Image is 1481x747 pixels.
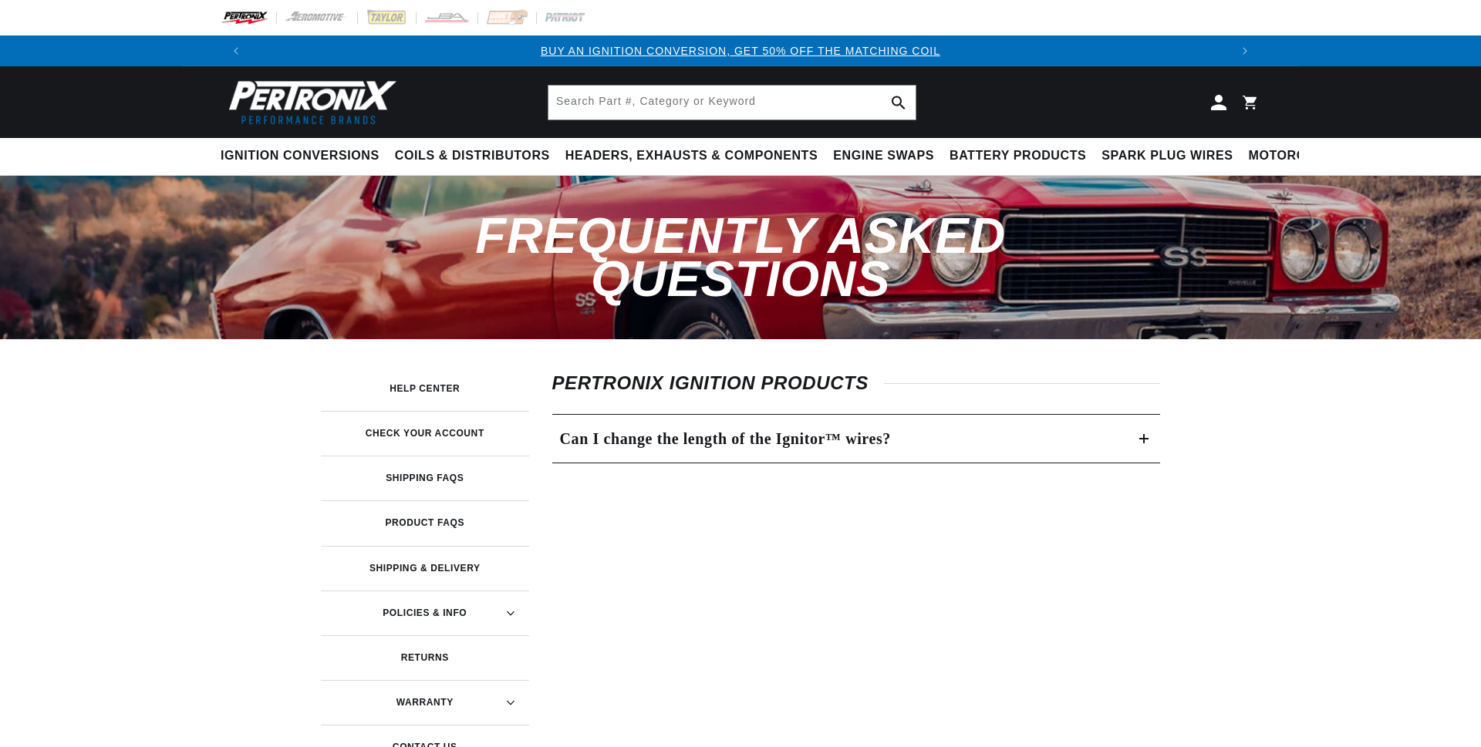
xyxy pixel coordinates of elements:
[825,138,942,174] summary: Engine Swaps
[387,138,558,174] summary: Coils & Distributors
[541,45,940,57] a: BUY AN IGNITION CONVERSION, GET 50% OFF THE MATCHING COIL
[251,42,1230,59] div: 1 of 3
[1241,138,1348,174] summary: Motorcycle
[1101,148,1233,164] span: Spark Plug Wires
[221,148,380,164] span: Ignition Conversions
[251,42,1230,59] div: Announcement
[1249,148,1341,164] span: Motorcycle
[395,148,550,164] span: Coils & Distributors
[321,591,529,635] summary: Policies & Info
[321,546,529,591] a: Shipping & Delivery
[548,86,916,119] input: Search Part #, Category or Keyword
[321,366,529,411] a: Help Center
[321,635,529,680] a: Returns
[390,385,460,392] h3: Help Center
[552,415,1161,463] summary: Can I change the length of the Ignitor™ wires?
[321,500,529,545] a: Product FAQs
[833,148,934,164] span: Engine Swaps
[182,35,1299,66] slideshow-component: Translation missing: en.sections.announcements.announcement_bar
[221,35,251,66] button: Translation missing: en.sections.announcements.previous_announcement
[366,429,484,437] h3: Check your account
[385,519,464,527] h3: Product FAQs
[1230,35,1260,66] button: Translation missing: en.sections.announcements.next_announcement
[321,456,529,500] a: Shipping FAQs
[558,138,825,174] summary: Headers, Exhausts & Components
[383,609,467,617] h3: Policies & Info
[1094,138,1240,174] summary: Spark Plug Wires
[565,148,818,164] span: Headers, Exhausts & Components
[321,411,529,456] a: Check your account
[552,372,884,393] span: Pertronix Ignition Products
[221,138,387,174] summary: Ignition Conversions
[321,680,529,725] summary: Warranty
[882,86,916,119] button: Search Part #, Category or Keyword
[386,474,464,482] h3: Shipping FAQs
[221,76,398,129] img: Pertronix
[950,148,1086,164] span: Battery Products
[475,207,1005,306] span: Frequently Asked Questions
[560,426,891,451] h3: Can I change the length of the Ignitor™ wires?
[942,138,1094,174] summary: Battery Products
[369,564,481,572] h3: Shipping & Delivery
[401,654,449,661] h3: Returns
[396,698,454,706] h3: Warranty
